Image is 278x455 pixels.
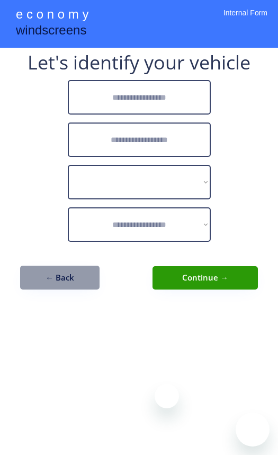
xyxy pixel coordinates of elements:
div: e c o n o m y [16,5,88,25]
div: windscreens [16,21,86,42]
button: Continue → [153,266,258,290]
div: Let's identify your vehicle [28,53,250,72]
iframe: Button to launch messaging window [236,413,270,447]
div: Internal Form [223,8,267,32]
button: ← Back [20,266,100,290]
iframe: Close message [155,384,179,408]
